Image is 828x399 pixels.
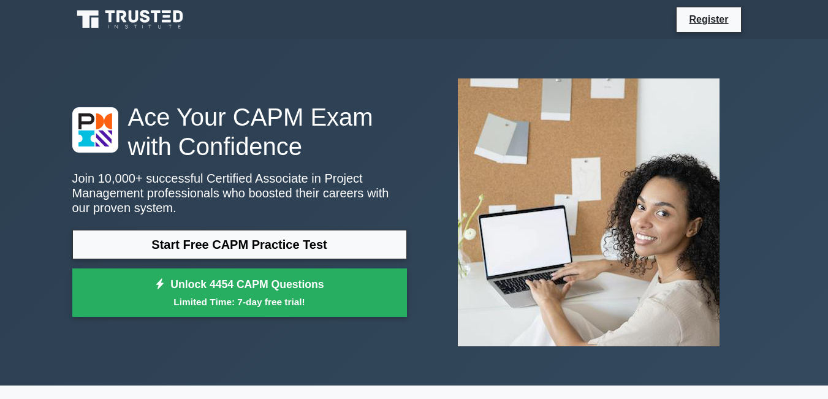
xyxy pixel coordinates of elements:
small: Limited Time: 7-day free trial! [88,295,392,309]
a: Register [682,12,735,27]
p: Join 10,000+ successful Certified Associate in Project Management professionals who boosted their... [72,171,407,215]
a: Start Free CAPM Practice Test [72,230,407,259]
a: Unlock 4454 CAPM QuestionsLimited Time: 7-day free trial! [72,268,407,317]
h1: Ace Your CAPM Exam with Confidence [72,102,407,161]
